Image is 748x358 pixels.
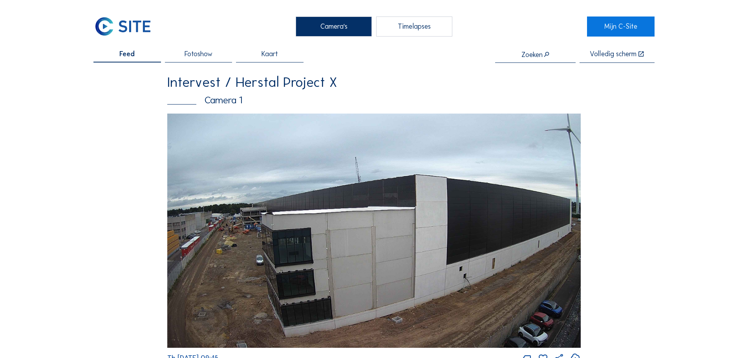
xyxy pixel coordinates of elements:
[167,75,581,89] div: Intervest / Herstal Project X
[167,95,581,105] div: Camera 1
[119,51,135,58] span: Feed
[93,17,152,36] img: C-SITE Logo
[376,17,452,36] div: Timelapses
[296,17,372,36] div: Camera's
[93,17,161,36] a: C-SITE Logo
[185,51,212,58] span: Fotoshow
[262,51,278,58] span: Kaart
[587,17,654,36] a: Mijn C-Site
[590,51,636,58] div: Volledig scherm
[167,114,581,348] img: Image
